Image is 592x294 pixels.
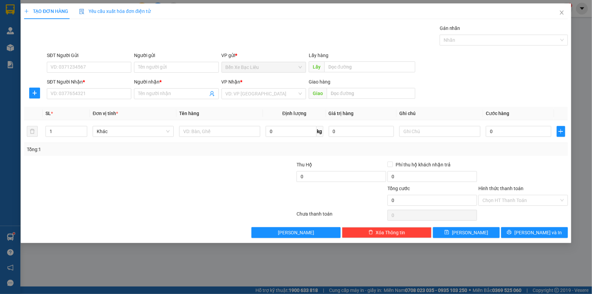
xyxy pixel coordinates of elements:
li: 995 [PERSON_NAME] [3,15,129,23]
div: SĐT Người Gửi [47,52,131,59]
span: plus [557,129,565,134]
span: plus [24,9,29,14]
span: Giao [309,88,327,99]
button: [PERSON_NAME] [251,227,341,238]
div: Tổng: 1 [27,146,229,153]
span: Bến Xe Bạc Liêu [226,62,302,72]
span: Khác [97,126,170,136]
input: Ghi Chú [399,126,480,137]
span: Định lượng [282,111,306,116]
span: [PERSON_NAME] [452,229,488,236]
span: Đơn vị tính [93,111,118,116]
label: Hình thức thanh toán [478,186,523,191]
span: Tên hàng [179,111,199,116]
span: Giao hàng [309,79,330,85]
span: Cước hàng [486,111,509,116]
div: Chưa thanh toán [296,210,387,222]
span: Giá trị hàng [329,111,354,116]
input: VD: Bàn, Ghế [179,126,260,137]
img: icon [79,9,84,14]
span: SL [45,111,51,116]
span: Phí thu hộ khách nhận trả [393,161,453,168]
span: save [444,230,449,235]
input: Dọc đường [324,61,415,72]
button: deleteXóa Thông tin [342,227,432,238]
span: Lấy [309,61,324,72]
input: 0 [329,126,394,137]
span: plus [30,90,40,96]
span: [PERSON_NAME] và In [515,229,562,236]
button: plus [30,88,40,98]
span: Lấy hàng [309,53,328,58]
div: SĐT Người Nhận [47,78,131,86]
div: Người nhận [134,78,218,86]
span: Yêu cầu xuất hóa đơn điện tử [79,8,151,14]
button: plus [557,126,565,137]
button: save[PERSON_NAME] [433,227,500,238]
b: GỬI : Bến Xe Bạc Liêu [3,42,94,54]
span: phone [39,25,44,30]
span: Tổng cước [387,186,410,191]
label: Gán nhãn [440,25,460,31]
input: Dọc đường [327,88,415,99]
span: [PERSON_NAME] [278,229,314,236]
span: close [559,10,565,15]
span: Xóa Thông tin [376,229,405,236]
div: Người gửi [134,52,218,59]
span: user-add [209,91,215,96]
span: environment [39,16,44,22]
span: printer [507,230,512,235]
span: TẠO ĐƠN HÀNG [24,8,68,14]
span: VP Nhận [222,79,241,85]
button: printer[PERSON_NAME] và In [501,227,568,238]
span: delete [368,230,373,235]
li: 0946 508 595 [3,23,129,32]
b: Nhà Xe Hà My [39,4,90,13]
span: Thu Hộ [297,162,312,167]
th: Ghi chú [397,107,483,120]
div: VP gửi [222,52,306,59]
button: Close [552,3,571,22]
button: delete [27,126,38,137]
span: kg [317,126,323,137]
